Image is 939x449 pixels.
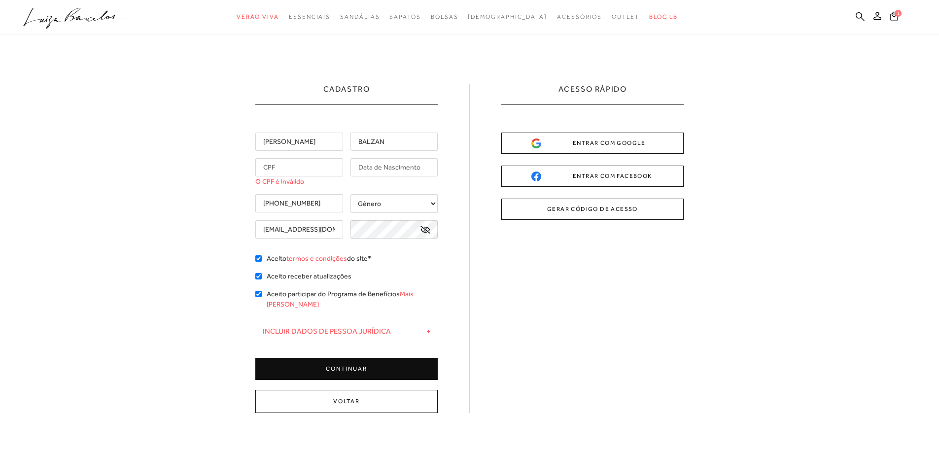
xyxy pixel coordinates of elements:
[237,13,279,20] span: Verão Viva
[350,158,438,176] input: Data de Nascimento
[255,133,343,151] input: Nome
[267,271,351,281] label: Aceito receber atualizações
[389,13,420,20] span: Sapatos
[255,220,343,239] input: E-mail
[323,84,370,104] h1: Cadastro
[340,8,380,26] a: categoryNavScreenReaderText
[558,84,627,104] h2: ACESSO RÁPIDO
[286,254,347,262] a: termos e condições
[426,327,430,336] span: +
[501,199,684,220] button: GERAR CÓDIGO DE ACESSO
[389,8,420,26] a: categoryNavScreenReaderText
[612,8,639,26] a: categoryNavScreenReaderText
[350,133,438,151] input: Sobrenome
[255,194,343,212] input: Telefone
[420,226,430,233] a: exibir senha
[468,8,547,26] a: noSubCategoriesText
[612,13,639,20] span: Outlet
[267,289,438,310] label: Aceito participar do Programa de Benefícios
[531,138,654,148] div: ENTRAR COM GOOGLE
[895,10,902,17] span: 1
[468,13,547,20] span: [DEMOGRAPHIC_DATA]
[255,158,343,176] input: CPF
[255,176,304,187] span: O CPF é inválido
[289,8,330,26] a: categoryNavScreenReaderText
[431,13,458,20] span: Bolsas
[649,13,678,20] span: BLOG LB
[557,13,602,20] span: Acessórios
[501,166,684,187] button: ENTRAR COM FACEBOOK
[431,8,458,26] a: categoryNavScreenReaderText
[237,8,279,26] a: categoryNavScreenReaderText
[267,253,371,264] label: Aceito do site*
[255,390,438,413] button: Voltar
[263,327,391,336] span: Incluir dados de pessoa jurídica
[887,11,901,24] button: 1
[255,358,438,380] button: CONTINUAR
[289,13,330,20] span: Essenciais
[649,8,678,26] a: BLOG LB
[501,133,684,154] button: ENTRAR COM GOOGLE
[557,8,602,26] a: categoryNavScreenReaderText
[340,13,380,20] span: Sandálias
[531,171,654,181] div: ENTRAR COM FACEBOOK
